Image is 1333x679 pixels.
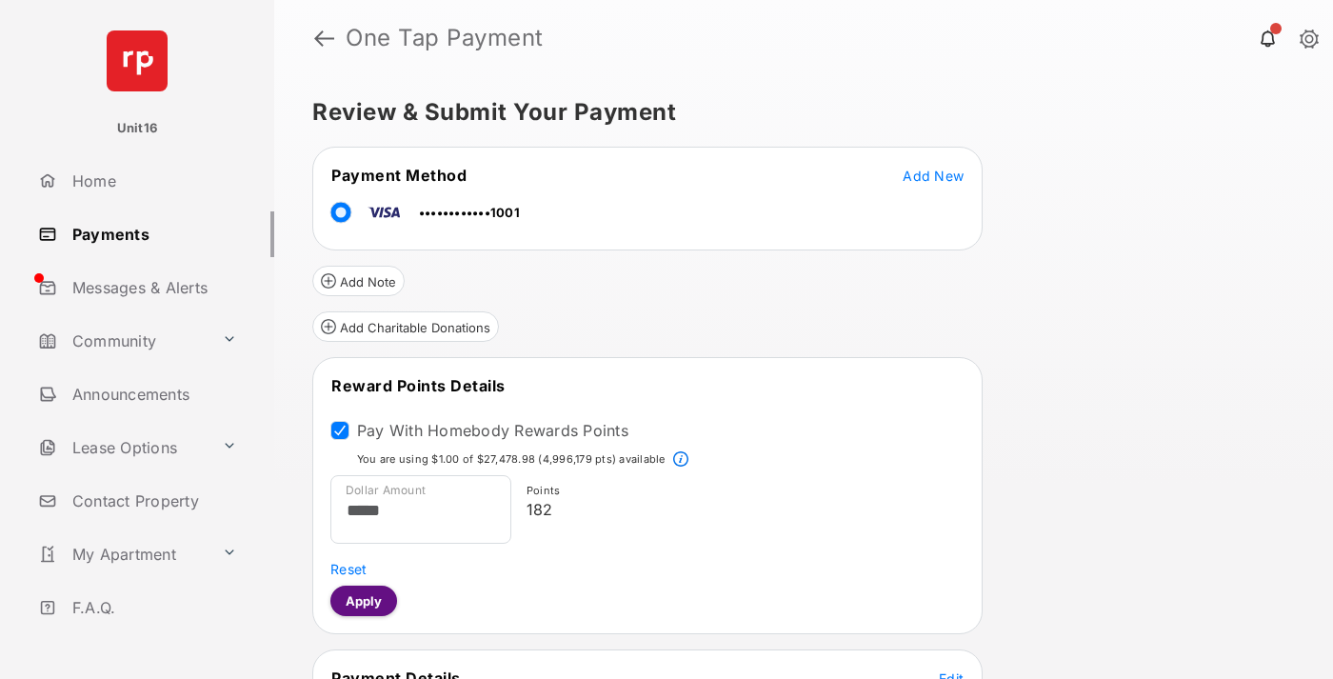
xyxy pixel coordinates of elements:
[903,168,964,184] span: Add New
[331,376,506,395] span: Reward Points Details
[357,421,628,440] label: Pay With Homebody Rewards Points
[527,498,957,521] p: 182
[527,483,957,499] p: Points
[30,478,274,524] a: Contact Property
[330,561,367,577] span: Reset
[117,119,158,138] p: Unit16
[346,27,544,50] strong: One Tap Payment
[30,265,274,310] a: Messages & Alerts
[30,425,214,470] a: Lease Options
[30,371,274,417] a: Announcements
[312,101,1280,124] h5: Review & Submit Your Payment
[330,586,397,616] button: Apply
[331,166,467,185] span: Payment Method
[30,158,274,204] a: Home
[107,30,168,91] img: svg+xml;base64,PHN2ZyB4bWxucz0iaHR0cDovL3d3dy53My5vcmcvMjAwMC9zdmciIHdpZHRoPSI2NCIgaGVpZ2h0PSI2NC...
[903,166,964,185] button: Add New
[312,266,405,296] button: Add Note
[30,531,214,577] a: My Apartment
[330,559,367,578] button: Reset
[30,211,274,257] a: Payments
[30,585,274,630] a: F.A.Q.
[312,311,499,342] button: Add Charitable Donations
[30,318,214,364] a: Community
[419,205,520,220] span: ••••••••••••1001
[357,451,666,468] p: You are using $1.00 of $27,478.98 (4,996,179 pts) available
